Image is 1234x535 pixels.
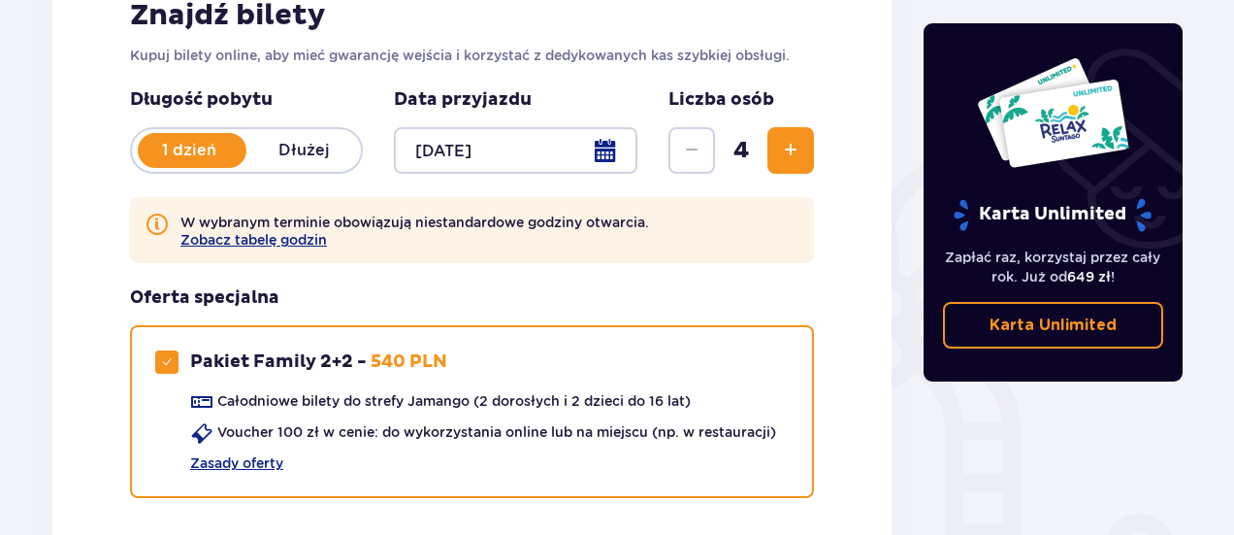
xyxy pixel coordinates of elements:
[217,391,691,411] p: Całodniowe bilety do strefy Jamango (2 dorosłych i 2 dzieci do 16 lat)
[990,315,1117,336] p: Karta Unlimited
[976,56,1130,169] img: Dwie karty całoroczne do Suntago z napisem 'UNLIMITED RELAX', na białym tle z tropikalnymi liśćmi...
[217,422,776,442] p: Voucher 100 zł w cenie: do wykorzystania online lub na miejscu (np. w restauracji)
[952,198,1153,232] p: Karta Unlimited
[246,140,361,161] p: Dłużej
[130,46,814,65] p: Kupuj bilety online, aby mieć gwarancję wejścia i korzystać z dedykowanych kas szybkiej obsługi.
[668,88,774,112] p: Liczba osób
[1067,269,1111,284] span: 649 zł
[190,351,367,374] p: Pakiet Family 2+2 -
[180,213,649,248] p: W wybranym terminie obowiązują niestandardowe godziny otwarcia.
[943,302,1164,349] a: Karta Unlimited
[190,453,283,473] a: Zasady oferty
[943,248,1164,286] p: Zapłać raz, korzystaj przez cały rok. Już od !
[767,127,814,174] button: Zwiększ
[132,140,246,161] p: 1 dzień
[668,127,715,174] button: Zmniejsz
[130,286,279,310] h3: Oferta specjalna
[371,351,447,374] p: 540 PLN
[719,136,763,165] span: 4
[394,88,532,112] p: Data przyjazdu
[180,232,327,248] button: Zobacz tabelę godzin
[130,88,363,112] p: Długość pobytu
